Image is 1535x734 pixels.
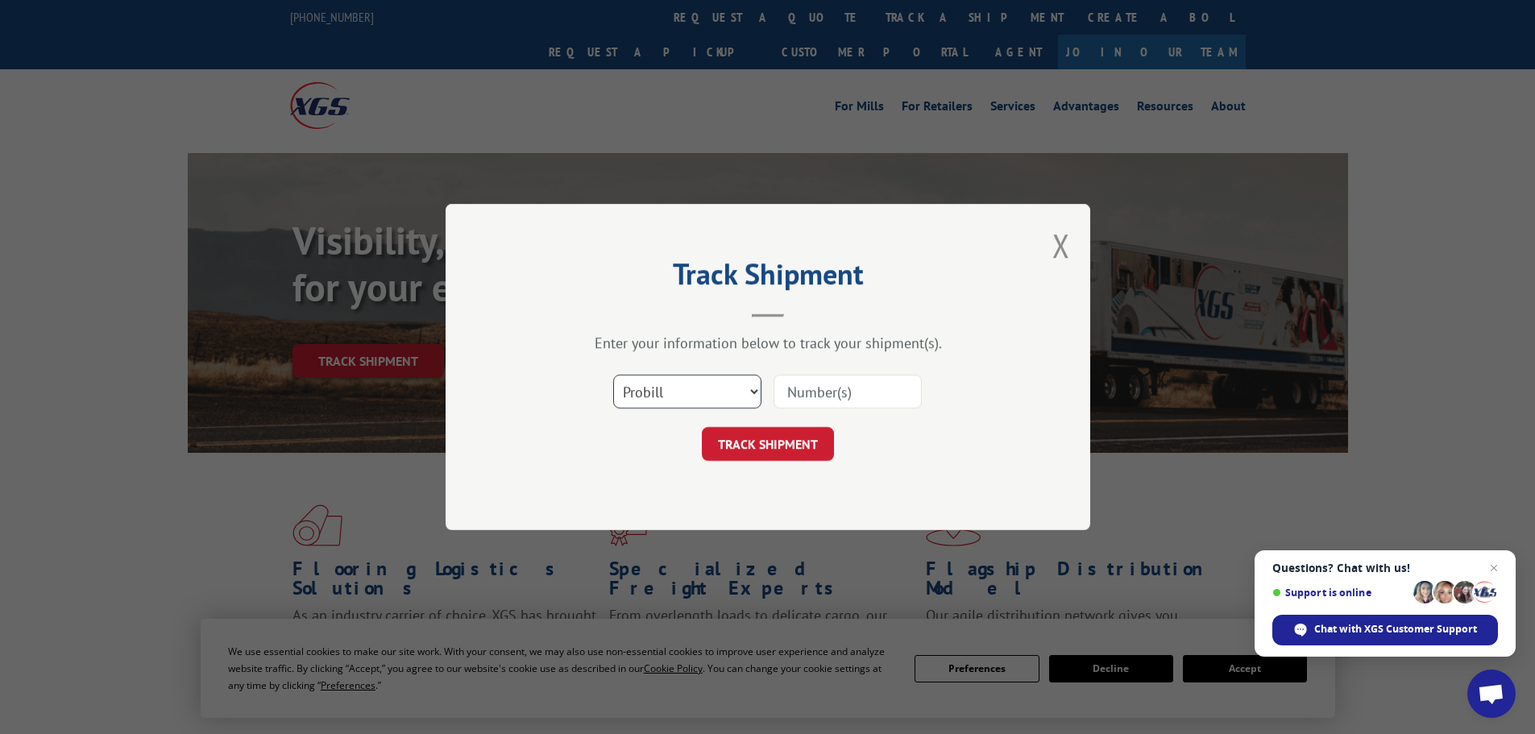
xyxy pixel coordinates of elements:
[1272,562,1498,574] span: Questions? Chat with us!
[774,375,922,408] input: Number(s)
[1272,587,1408,599] span: Support is online
[526,263,1010,293] h2: Track Shipment
[1272,615,1498,645] div: Chat with XGS Customer Support
[1052,224,1070,267] button: Close modal
[1484,558,1504,578] span: Close chat
[1314,622,1477,637] span: Chat with XGS Customer Support
[702,427,834,461] button: TRACK SHIPMENT
[526,334,1010,352] div: Enter your information below to track your shipment(s).
[1467,670,1516,718] div: Open chat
